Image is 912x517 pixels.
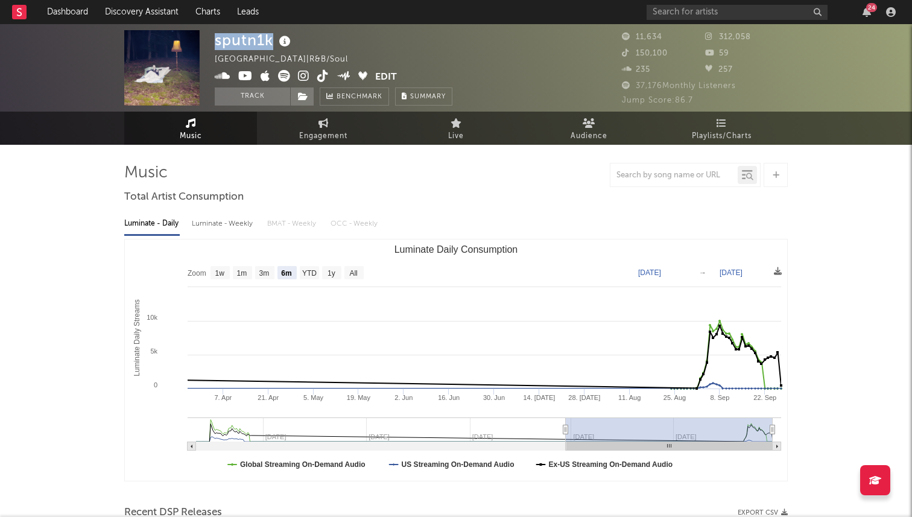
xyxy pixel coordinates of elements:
[240,460,366,469] text: Global Streaming On-Demand Audio
[571,129,607,144] span: Audience
[438,394,460,401] text: 16. Jun
[375,70,397,85] button: Edit
[866,3,877,12] div: 24
[622,97,693,104] span: Jump Score: 86.7
[124,190,244,205] span: Total Artist Consumption
[863,7,871,17] button: 24
[214,394,232,401] text: 7. Apr
[638,268,661,277] text: [DATE]
[180,129,202,144] span: Music
[302,269,317,278] text: YTD
[522,112,655,145] a: Audience
[622,66,650,74] span: 235
[215,87,290,106] button: Track
[150,347,157,355] text: 5k
[549,460,673,469] text: Ex-US Streaming On-Demand Audio
[299,129,347,144] span: Engagement
[133,299,141,376] text: Luminate Daily Streams
[215,30,294,50] div: sputn1k
[147,314,157,321] text: 10k
[618,394,641,401] text: 11. Aug
[188,269,206,278] text: Zoom
[303,394,324,401] text: 5. May
[483,394,505,401] text: 30. Jun
[402,460,515,469] text: US Streaming On-Demand Audio
[410,94,446,100] span: Summary
[655,112,788,145] a: Playlists/Charts
[692,129,752,144] span: Playlists/Charts
[394,394,413,401] text: 2. Jun
[699,268,706,277] text: →
[622,82,736,90] span: 37,176 Monthly Listeners
[259,269,270,278] text: 3m
[390,112,522,145] a: Live
[622,33,662,41] span: 11,634
[448,129,464,144] span: Live
[192,214,255,234] div: Luminate - Weekly
[622,49,668,57] span: 150,100
[124,214,180,234] div: Luminate - Daily
[523,394,555,401] text: 14. [DATE]
[154,381,157,389] text: 0
[349,269,357,278] text: All
[705,66,733,74] span: 257
[710,394,729,401] text: 8. Sep
[663,394,686,401] text: 25. Aug
[720,268,743,277] text: [DATE]
[705,49,729,57] span: 59
[237,269,247,278] text: 1m
[395,87,452,106] button: Summary
[215,269,225,278] text: 1w
[328,269,335,278] text: 1y
[320,87,389,106] a: Benchmark
[647,5,828,20] input: Search for artists
[124,112,257,145] a: Music
[705,33,751,41] span: 312,058
[738,509,788,516] button: Export CSV
[257,112,390,145] a: Engagement
[281,269,291,278] text: 6m
[394,244,518,255] text: Luminate Daily Consumption
[568,394,600,401] text: 28. [DATE]
[258,394,279,401] text: 21. Apr
[215,52,362,67] div: [GEOGRAPHIC_DATA] | R&B/Soul
[610,171,738,180] input: Search by song name or URL
[753,394,776,401] text: 22. Sep
[125,239,787,481] svg: Luminate Daily Consumption
[337,90,382,104] span: Benchmark
[347,394,371,401] text: 19. May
